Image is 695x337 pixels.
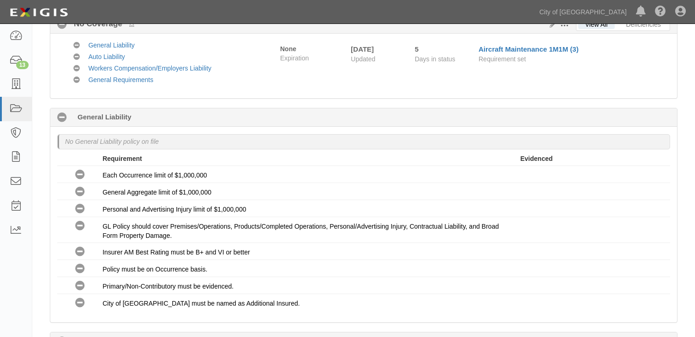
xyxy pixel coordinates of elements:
span: Insurer AM Best Rating must be B+ and VI or better [102,248,250,256]
i: No Coverage 0 days (since 10/14/2025) [57,113,67,123]
span: GL Policy should cover Premises/Operations, Products/Completed Operations, Personal/Advertising I... [102,223,499,239]
span: Each Occurrence limit of $1,000,000 [102,171,207,179]
i: No Coverage [75,264,85,274]
span: General Aggregate limit of $1,000,000 [102,189,211,196]
strong: Requirement [102,155,142,162]
i: No Coverage [73,65,80,72]
a: View All [578,20,615,29]
a: Workers Compensation/Employers Liability [88,65,211,72]
i: No Coverage [75,281,85,291]
i: No Coverage [75,221,85,231]
i: No Coverage [73,54,80,60]
i: No Coverage [57,20,67,30]
p: No General Liability policy on file [65,137,159,146]
i: No Coverage [75,170,85,180]
span: City of [GEOGRAPHIC_DATA] must be named as Additional Insured. [102,300,300,307]
a: Aircraft Maintenance 1M1M (3) [479,45,579,53]
span: Primary/Non-Contributory must be evidenced. [102,283,234,290]
i: No Coverage [75,247,85,257]
div: Since 10/09/2025 [415,44,472,54]
b: No Coverage [67,18,134,30]
span: Personal and Advertising Injury limit of $1,000,000 [102,206,246,213]
i: No Coverage [75,204,85,214]
span: Days in status [415,55,455,63]
a: City of [GEOGRAPHIC_DATA] [535,3,631,21]
b: General Liability [78,112,132,122]
span: Updated [351,55,375,63]
i: Help Center - Complianz [655,6,666,18]
span: Requirement set [479,55,526,63]
i: No Coverage [73,42,80,49]
img: logo-5460c22ac91f19d4615b14bd174203de0afe785f0fc80cf4dbbc73dc1793850b.png [7,4,71,21]
a: General Liability [88,41,134,49]
div: [DATE] [351,44,401,54]
a: Deficiencies [619,20,668,29]
a: Auto Liability [88,53,125,60]
i: No Coverage [75,298,85,308]
i: No Coverage [75,187,85,197]
span: Expiration [280,53,344,63]
a: General Requirements [88,76,153,83]
div: 13 [16,61,29,69]
strong: Evidenced [520,155,552,162]
span: Policy must be on Occurrence basis. [102,266,207,273]
a: Edit Results [546,21,556,28]
i: No Coverage [73,77,80,83]
strong: None [280,45,296,53]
